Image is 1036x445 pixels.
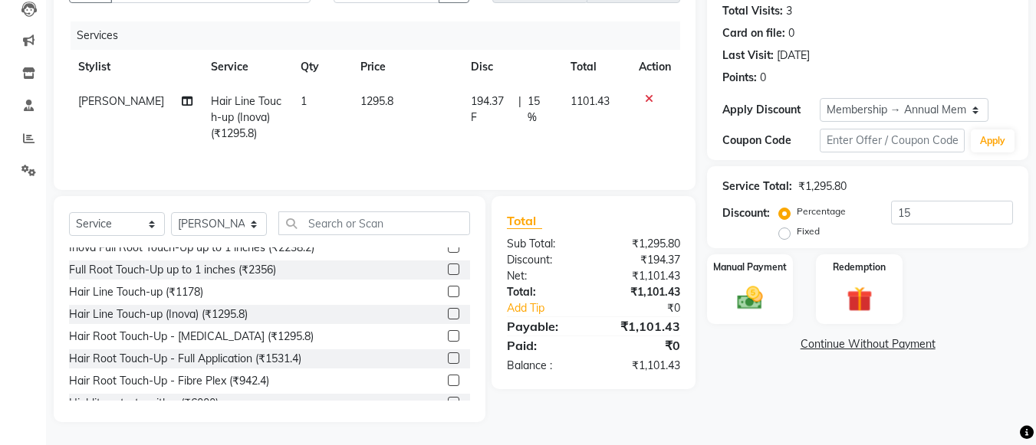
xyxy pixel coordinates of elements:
[561,50,630,84] th: Total
[760,70,766,86] div: 0
[462,50,561,84] th: Disc
[69,306,248,322] div: Hair Line Touch-up (Inova) (₹1295.8)
[71,21,692,50] div: Services
[594,284,692,300] div: ₹1,101.43
[69,240,314,256] div: Inova Full Root Touch-Up up to 1 inches (₹2238.2)
[722,3,783,19] div: Total Visits:
[495,236,594,252] div: Sub Total:
[594,268,692,284] div: ₹1,101.43
[495,252,594,268] div: Discount:
[722,102,819,118] div: Apply Discount
[820,129,965,152] input: Enter Offer / Coupon Code
[69,284,203,300] div: Hair Line Touch-up (₹1178)
[722,25,785,41] div: Card on file:
[495,317,594,335] div: Payable:
[971,129,1015,152] button: Apply
[291,50,351,84] th: Qty
[495,358,594,374] div: Balance :
[518,93,521,126] span: |
[788,25,794,41] div: 0
[798,178,847,195] div: ₹1,295.80
[797,224,820,238] label: Fixed
[594,317,692,335] div: ₹1,101.43
[202,50,291,84] th: Service
[69,50,202,84] th: Stylist
[713,260,787,274] label: Manual Payment
[69,351,301,367] div: Hair Root Touch-Up - Full Application (₹1531.4)
[211,94,281,140] span: Hair Line Touch-up (Inova) (₹1295.8)
[722,205,770,221] div: Discount:
[351,50,462,84] th: Price
[78,94,164,108] span: [PERSON_NAME]
[594,252,692,268] div: ₹194.37
[594,236,692,252] div: ₹1,295.80
[797,205,846,218] label: Percentage
[528,93,552,126] span: 15 %
[722,178,792,195] div: Service Total:
[571,94,610,108] span: 1101.43
[722,47,774,64] div: Last Visit:
[710,336,1025,352] a: Continue Without Payment
[301,94,307,108] span: 1
[69,329,314,345] div: Hair Root Touch-Up - [MEDICAL_DATA] (₹1295.8)
[594,336,692,355] div: ₹0
[495,336,594,355] div: Paid:
[833,260,886,274] label: Redemption
[495,284,594,300] div: Total:
[729,283,771,312] img: _cash.svg
[471,93,512,126] span: 194.37 F
[594,358,692,374] div: ₹1,101.43
[610,300,692,316] div: ₹0
[777,47,810,64] div: [DATE]
[839,283,880,315] img: _gift.svg
[630,50,680,84] th: Action
[360,94,393,108] span: 1295.8
[69,262,276,278] div: Full Root Touch-Up up to 1 inches (₹2356)
[722,70,757,86] div: Points:
[495,268,594,284] div: Net:
[722,133,819,149] div: Coupon Code
[786,3,792,19] div: 3
[69,373,269,389] div: Hair Root Touch-Up - Fibre Plex (₹942.4)
[278,211,470,235] input: Search or Scan
[495,300,610,316] a: Add Tip
[507,213,542,229] span: Total
[69,395,219,411] div: Highlites starts with a (₹6000)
